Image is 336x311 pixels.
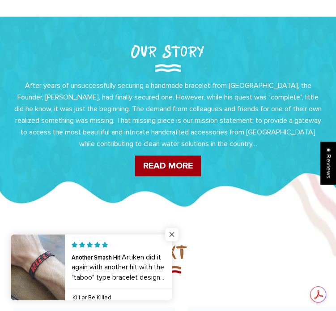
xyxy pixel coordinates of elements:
a: READ MORE [135,155,201,176]
div: Click to open Judge.me floating reviews tab [321,142,336,184]
h2: Our Story [13,39,323,63]
p: After years of unsuccessfully securing a handmade bracelet from [GEOGRAPHIC_DATA], the Founder, [... [13,80,323,150]
span: Close popup widget [165,228,179,241]
img: Our Story [155,64,181,72]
